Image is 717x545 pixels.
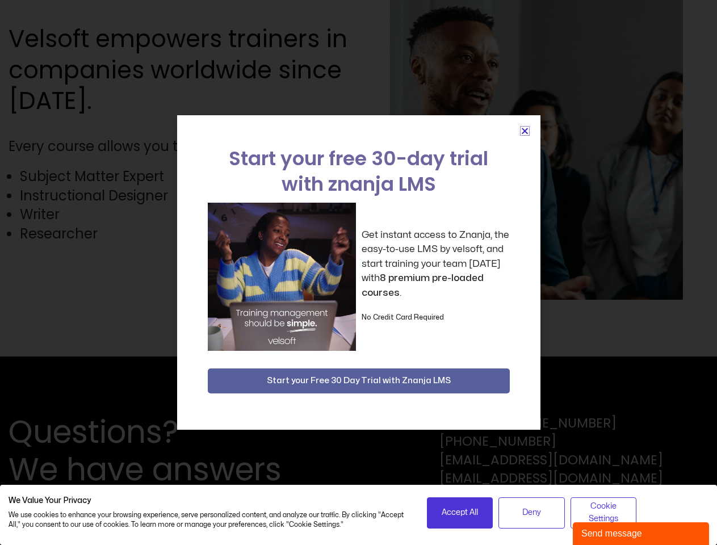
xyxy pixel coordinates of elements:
[571,497,637,529] button: Adjust cookie preferences
[208,146,510,197] h2: Start your free 30-day trial with znanja LMS
[362,273,484,297] strong: 8 premium pre-loaded courses
[427,497,493,529] button: Accept all cookies
[578,500,630,526] span: Cookie Settings
[362,314,444,321] strong: No Credit Card Required
[9,510,410,530] p: We use cookies to enhance your browsing experience, serve personalized content, and analyze our t...
[498,497,565,529] button: Deny all cookies
[521,127,529,135] a: Close
[9,496,410,506] h2: We Value Your Privacy
[267,374,451,388] span: Start your Free 30 Day Trial with Znanja LMS
[208,368,510,393] button: Start your Free 30 Day Trial with Znanja LMS
[362,228,510,300] p: Get instant access to Znanja, the easy-to-use LMS by velsoft, and start training your team [DATE]...
[208,203,356,351] img: a woman sitting at her laptop dancing
[442,506,478,519] span: Accept All
[573,520,711,545] iframe: chat widget
[522,506,541,519] span: Deny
